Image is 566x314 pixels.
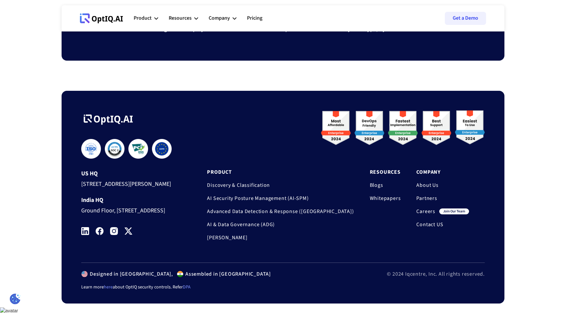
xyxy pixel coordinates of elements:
a: Pricing [247,9,262,28]
a: Webflow Homepage [80,9,123,28]
a: AI & Data Governance (ADG) [207,221,354,228]
a: Advanced Data Detection & Response ([GEOGRAPHIC_DATA]) [207,208,354,215]
a: here [104,284,113,290]
div: [STREET_ADDRESS][PERSON_NAME] [81,177,182,189]
a: AI Security Posture Management (AI-SPM) [207,195,354,202]
a: About Us [416,182,469,188]
div: Product [134,14,152,23]
a: Blogs [370,182,401,188]
div: India HQ [81,197,182,204]
a: Get a Demo [445,12,486,25]
a: Discovery & Classification [207,182,354,188]
a: Careers [416,208,435,215]
div: Company [209,14,230,23]
div: Resources [169,9,198,28]
a: Company [416,169,469,175]
div: Designed in [GEOGRAPHIC_DATA], [88,271,173,277]
a: [PERSON_NAME] [207,234,354,241]
a: DPA [183,284,191,290]
div: Company [209,9,236,28]
div: Assembled in [GEOGRAPHIC_DATA] [183,271,271,277]
div: join our team [439,208,469,214]
div: © 2024 Iqcentre, Inc. All rights reserved. [387,271,485,277]
div: Learn more about OptIQ security controls. Refer [81,284,485,290]
div: Ground Floor, [STREET_ADDRESS] [81,204,182,216]
a: Product [207,169,354,175]
div: US HQ [81,170,182,177]
div: Product [134,9,158,28]
a: Resources [370,169,401,175]
a: Contact US [416,221,469,228]
a: Whitepapers [370,195,401,202]
a: Partners [416,195,469,202]
div: Resources [169,14,192,23]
